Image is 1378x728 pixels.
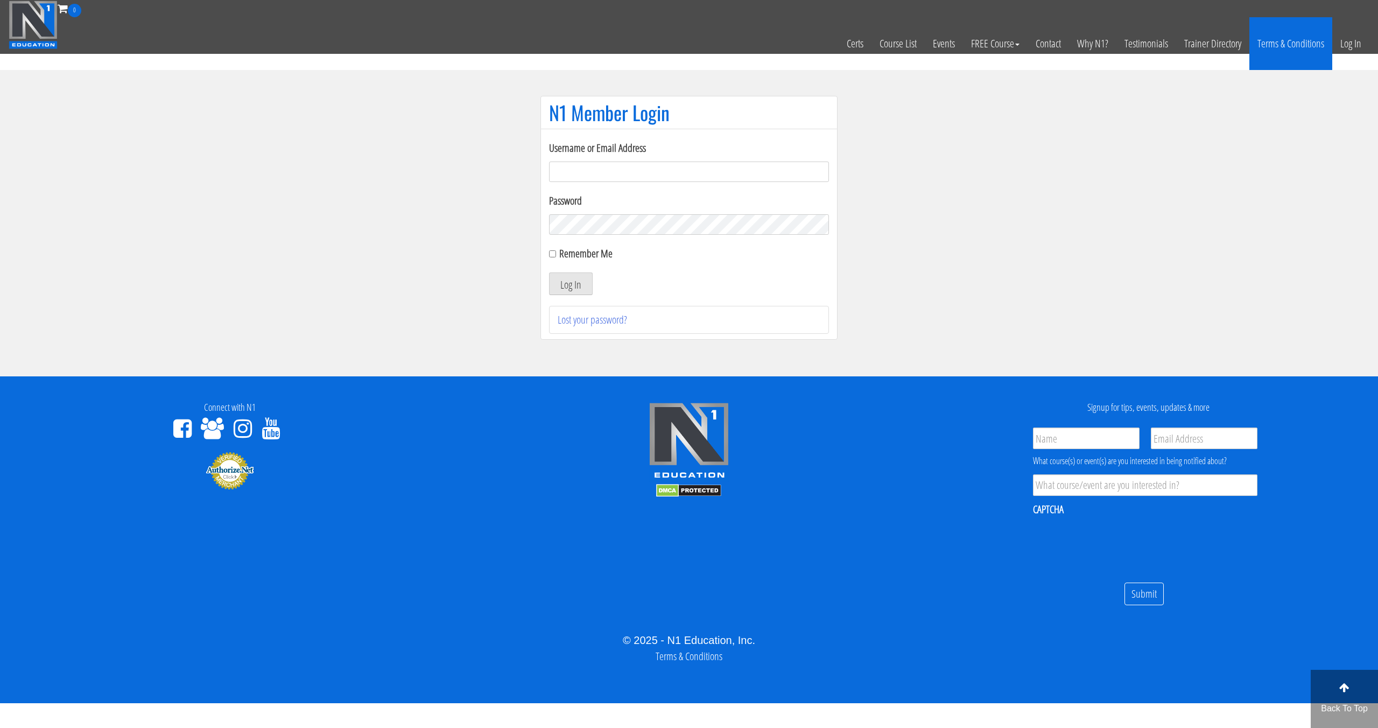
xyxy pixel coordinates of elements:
[558,312,627,327] a: Lost your password?
[963,17,1028,70] a: FREE Course
[549,102,829,123] h1: N1 Member Login
[871,17,925,70] a: Course List
[9,1,58,49] img: n1-education
[1033,523,1197,565] iframe: reCAPTCHA
[8,402,451,413] h4: Connect with N1
[1033,428,1140,449] input: Name
[649,402,729,482] img: n1-edu-logo
[1069,17,1116,70] a: Why N1?
[1151,428,1257,449] input: Email Address
[206,451,254,490] img: Authorize.Net Merchant - Click to Verify
[1116,17,1176,70] a: Testimonials
[1124,583,1164,606] input: Submit
[1176,17,1249,70] a: Trainer Directory
[549,272,593,295] button: Log In
[58,1,81,16] a: 0
[549,140,829,156] label: Username or Email Address
[1028,17,1069,70] a: Contact
[656,484,721,497] img: DMCA.com Protection Status
[839,17,871,70] a: Certs
[559,246,613,261] label: Remember Me
[1033,474,1257,496] input: What course/event are you interested in?
[656,649,722,663] a: Terms & Conditions
[1249,17,1332,70] a: Terms & Conditions
[549,193,829,209] label: Password
[68,4,81,17] span: 0
[925,17,963,70] a: Events
[1033,454,1257,467] div: What course(s) or event(s) are you interested in being notified about?
[1033,502,1064,516] label: CAPTCHA
[8,632,1370,648] div: © 2025 - N1 Education, Inc.
[927,402,1370,413] h4: Signup for tips, events, updates & more
[1332,17,1369,70] a: Log In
